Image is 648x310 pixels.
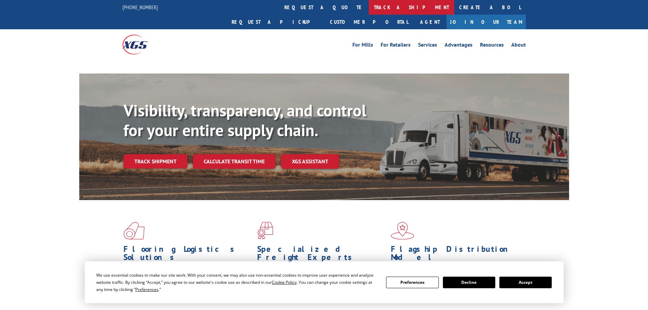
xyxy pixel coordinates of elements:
[445,42,472,50] a: Advantages
[447,15,526,29] a: Join Our Team
[123,100,366,141] b: Visibility, transparency, and control for your entire supply chain.
[193,154,276,169] a: Calculate transit time
[499,277,552,288] button: Accept
[227,15,325,29] a: Request a pickup
[122,4,158,11] a: [PHONE_NUMBER]
[391,222,414,240] img: xgs-icon-flagship-distribution-model-red
[96,272,378,293] div: We use essential cookies to make our site work. With your consent, we may also use non-essential ...
[386,277,438,288] button: Preferences
[123,245,252,265] h1: Flooring Logistics Solutions
[443,277,495,288] button: Decline
[511,42,526,50] a: About
[480,42,504,50] a: Resources
[352,42,373,50] a: For Mills
[272,279,297,285] span: Cookie Policy
[85,261,564,303] div: Cookie Consent Prompt
[413,15,447,29] a: Agent
[123,154,187,168] a: Track shipment
[391,245,519,265] h1: Flagship Distribution Model
[123,222,145,240] img: xgs-icon-total-supply-chain-intelligence-red
[381,42,411,50] a: For Retailers
[257,222,273,240] img: xgs-icon-focused-on-flooring-red
[257,245,386,265] h1: Specialized Freight Experts
[281,154,339,169] a: XGS ASSISTANT
[418,42,437,50] a: Services
[135,287,159,292] span: Preferences
[325,15,413,29] a: Customer Portal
